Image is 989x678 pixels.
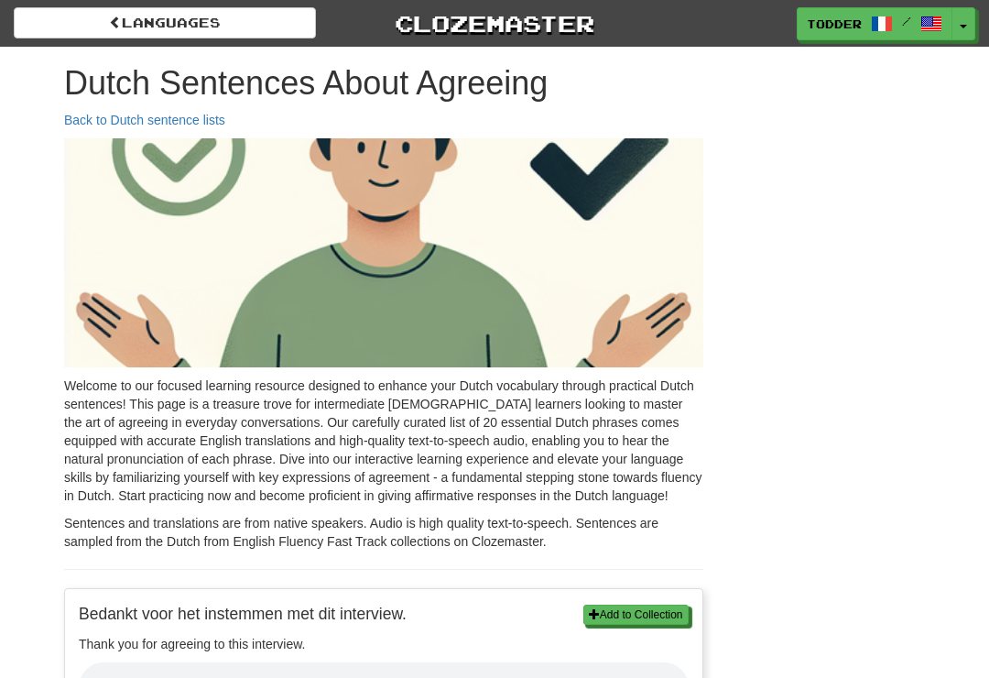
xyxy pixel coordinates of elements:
[64,377,703,505] p: Welcome to our focused learning resource designed to enhance your Dutch vocabulary through practi...
[807,16,862,32] span: todder
[14,7,316,38] a: Languages
[79,603,689,626] p: Bedankt voor het instemmen met dit interview.
[343,7,646,39] a: Clozemaster
[79,635,689,653] p: Thank you for agreeing to this interview.
[64,113,225,127] a: Back to Dutch sentence lists
[797,7,952,40] a: todder /
[64,65,703,102] h1: Dutch Sentences About Agreeing
[64,514,703,551] p: Sentences and translations are from native speakers. Audio is high quality text-to-speech. Senten...
[583,605,689,625] button: Add to Collection
[902,15,911,27] span: /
